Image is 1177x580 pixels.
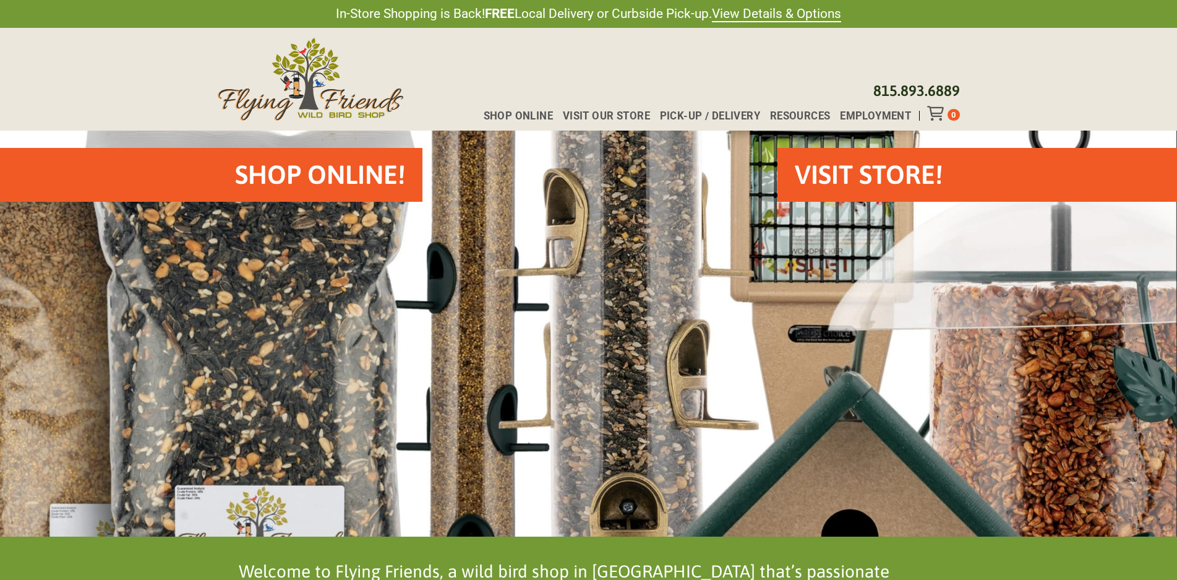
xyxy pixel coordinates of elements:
a: Resources [760,111,830,121]
span: 0 [951,110,956,119]
strong: FREE [485,6,515,21]
div: Toggle Off Canvas Content [927,106,948,121]
a: Pick-up / Delivery [650,111,760,121]
a: View Details & Options [712,6,841,22]
a: Shop Online [474,111,553,121]
a: 815.893.6889 [873,82,960,99]
span: Pick-up / Delivery [660,111,761,121]
span: Employment [840,111,911,121]
a: Employment [830,111,911,121]
img: Flying Friends Wild Bird Shop Logo [218,38,403,121]
h2: Shop Online! [235,157,405,193]
h2: VISIT STORE! [795,157,943,193]
a: Visit Our Store [553,111,650,121]
span: In-Store Shopping is Back! Local Delivery or Curbside Pick-up. [336,5,841,23]
span: Shop Online [484,111,554,121]
span: Resources [770,111,831,121]
span: Visit Our Store [563,111,650,121]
